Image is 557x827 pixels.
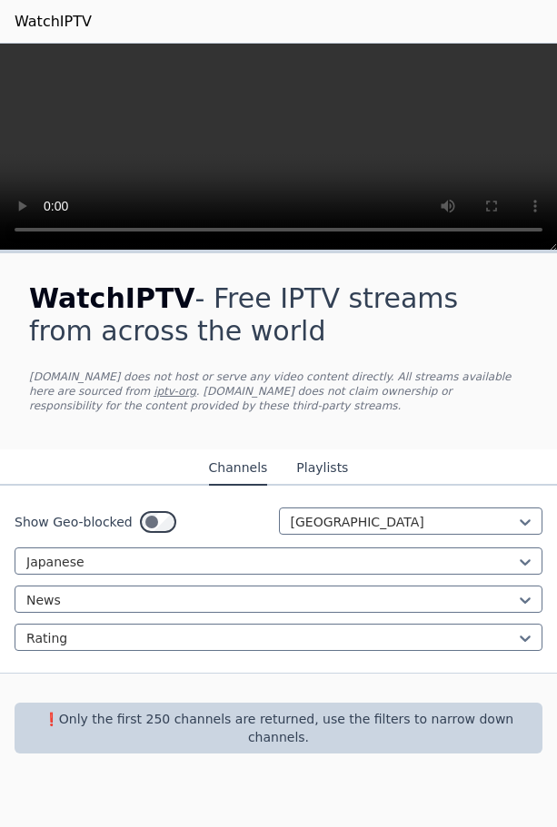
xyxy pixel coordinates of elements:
p: [DOMAIN_NAME] does not host or serve any video content directly. All streams available here are s... [29,369,528,413]
span: WatchIPTV [29,282,195,314]
p: ❗️Only the first 250 channels are returned, use the filters to narrow down channels. [22,710,535,746]
button: Playlists [296,451,348,486]
label: Show Geo-blocked [15,513,133,531]
button: Channels [209,451,268,486]
a: WatchIPTV [15,11,92,33]
a: iptv-org [154,385,196,398]
h1: - Free IPTV streams from across the world [29,282,528,348]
